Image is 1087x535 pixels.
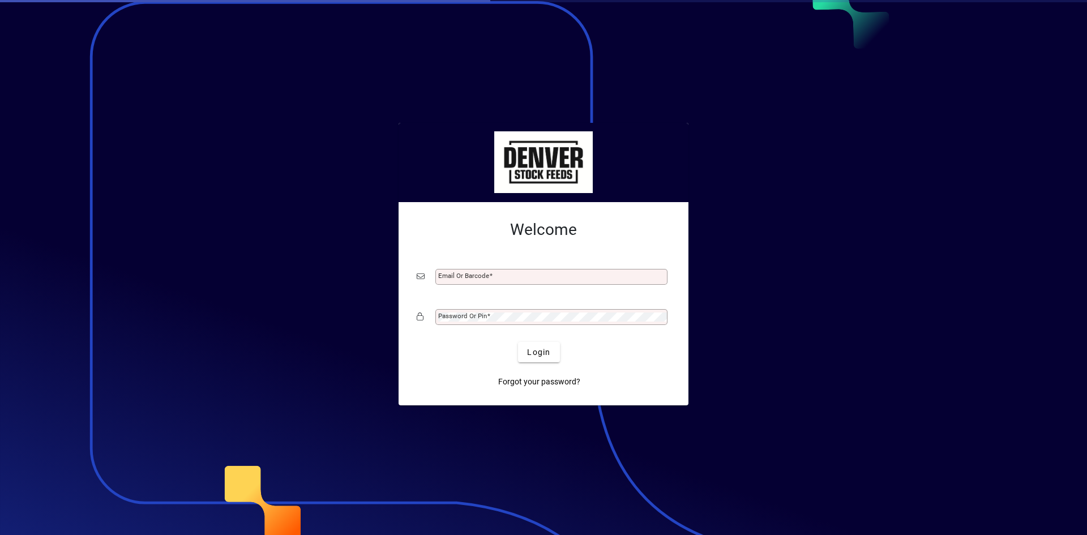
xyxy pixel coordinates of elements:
[527,346,550,358] span: Login
[438,272,489,280] mat-label: Email or Barcode
[518,342,559,362] button: Login
[494,371,585,392] a: Forgot your password?
[438,312,487,320] mat-label: Password or Pin
[417,220,670,239] h2: Welcome
[498,376,580,388] span: Forgot your password?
